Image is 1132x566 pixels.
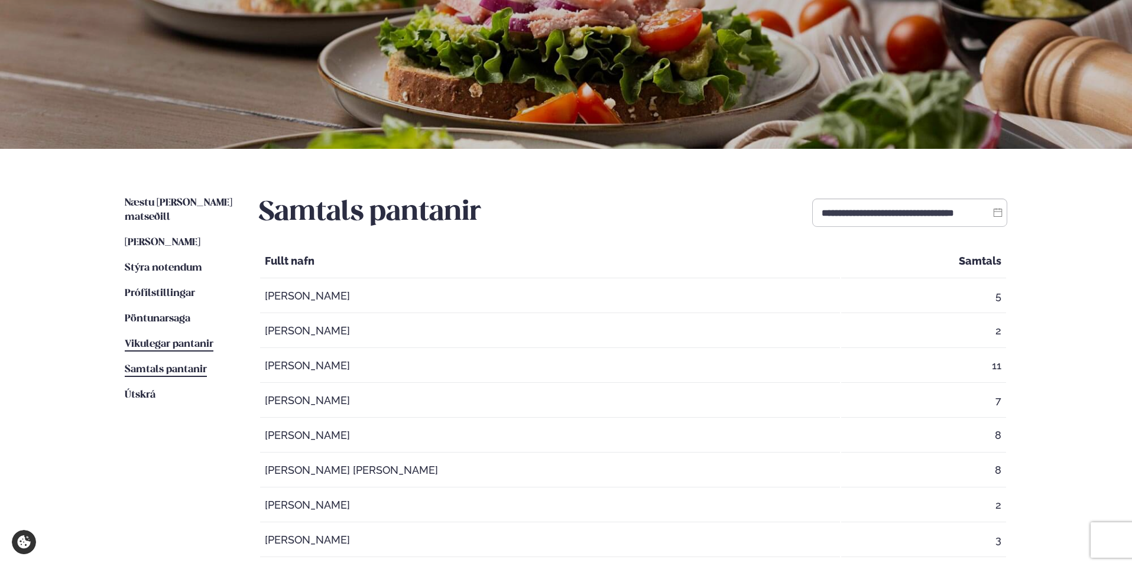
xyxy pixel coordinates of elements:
td: [PERSON_NAME] [260,279,840,313]
a: Pöntunarsaga [125,312,190,326]
th: Fullt nafn [260,245,840,278]
a: Samtals pantanir [125,363,207,377]
td: 2 [841,489,1006,522]
span: Pöntunarsaga [125,314,190,324]
span: Samtals pantanir [125,365,207,375]
td: 8 [841,419,1006,453]
span: [PERSON_NAME] [125,238,200,248]
td: [PERSON_NAME] [PERSON_NAME] [260,454,840,487]
th: Samtals [841,245,1006,278]
a: Stýra notendum [125,261,202,275]
a: Næstu [PERSON_NAME] matseðill [125,196,235,225]
a: Vikulegar pantanir [125,337,213,352]
td: [PERSON_NAME] [260,523,840,557]
td: [PERSON_NAME] [260,419,840,453]
td: [PERSON_NAME] [260,349,840,383]
span: Stýra notendum [125,263,202,273]
td: 7 [841,384,1006,418]
td: 11 [841,349,1006,383]
h2: Samtals pantanir [259,196,481,229]
span: Prófílstillingar [125,288,195,298]
td: [PERSON_NAME] [260,489,840,522]
span: Vikulegar pantanir [125,339,213,349]
a: Prófílstillingar [125,287,195,301]
td: 8 [841,454,1006,487]
span: Útskrá [125,390,155,400]
td: 5 [841,279,1006,313]
span: Næstu [PERSON_NAME] matseðill [125,198,232,222]
a: Cookie settings [12,530,36,554]
td: 2 [841,314,1006,348]
td: [PERSON_NAME] [260,314,840,348]
a: Útskrá [125,388,155,402]
a: [PERSON_NAME] [125,236,200,250]
td: [PERSON_NAME] [260,384,840,418]
td: 3 [841,523,1006,557]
